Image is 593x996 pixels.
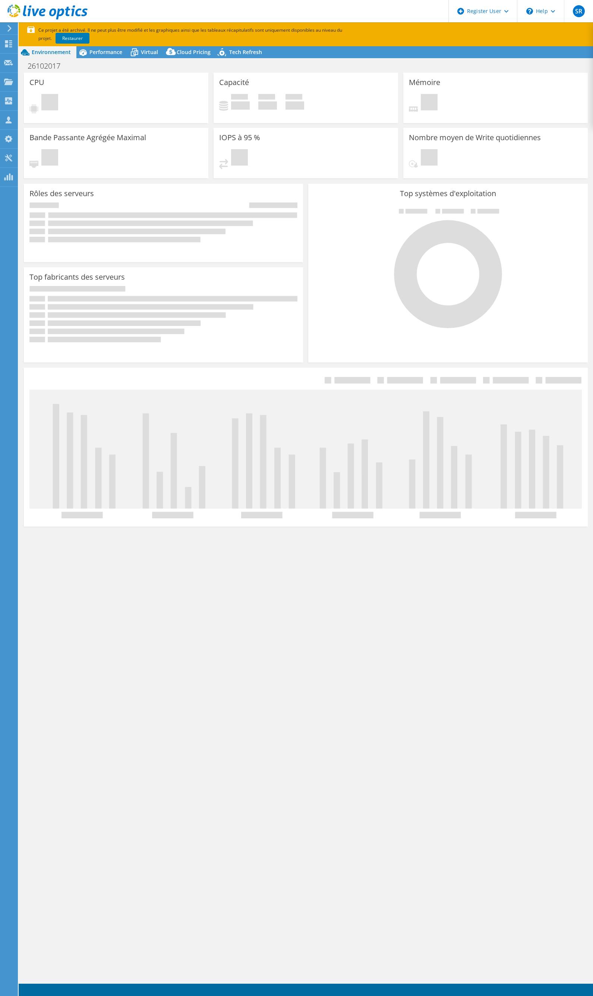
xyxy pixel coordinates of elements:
h3: Rôles des serveurs [29,189,94,198]
span: En attente [421,149,438,167]
span: En attente [421,94,438,112]
p: Ce projet a été archivé. Il ne peut plus être modifié et les graphiques ainsi que les tableaux ré... [27,26,392,43]
span: Environnement [32,48,71,56]
svg: \n [526,8,533,15]
span: Virtual [141,48,158,56]
span: Cloud Pricing [177,48,211,56]
span: Utilisé [231,94,248,101]
span: En attente [41,94,58,112]
span: En attente [41,149,58,167]
h4: 0 Gio [258,101,277,110]
h1: 26102017 [24,62,72,70]
h3: Nombre moyen de Write quotidiennes [409,133,541,142]
span: Total [286,94,302,101]
h4: 0 Gio [286,101,304,110]
span: Performance [89,48,122,56]
h4: 0 Gio [231,101,250,110]
h3: Top systèmes d'exploitation [314,189,582,198]
a: Restaurer [56,33,89,44]
h3: Mémoire [409,78,440,87]
h3: IOPS à 95 % [219,133,260,142]
h3: Capacité [219,78,249,87]
span: Tech Refresh [229,48,262,56]
span: SR [573,5,585,17]
h3: Bande Passante Agrégée Maximal [29,133,146,142]
h3: Top fabricants des serveurs [29,273,125,281]
h3: CPU [29,78,44,87]
span: Espace libre [258,94,275,101]
span: En attente [231,149,248,167]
